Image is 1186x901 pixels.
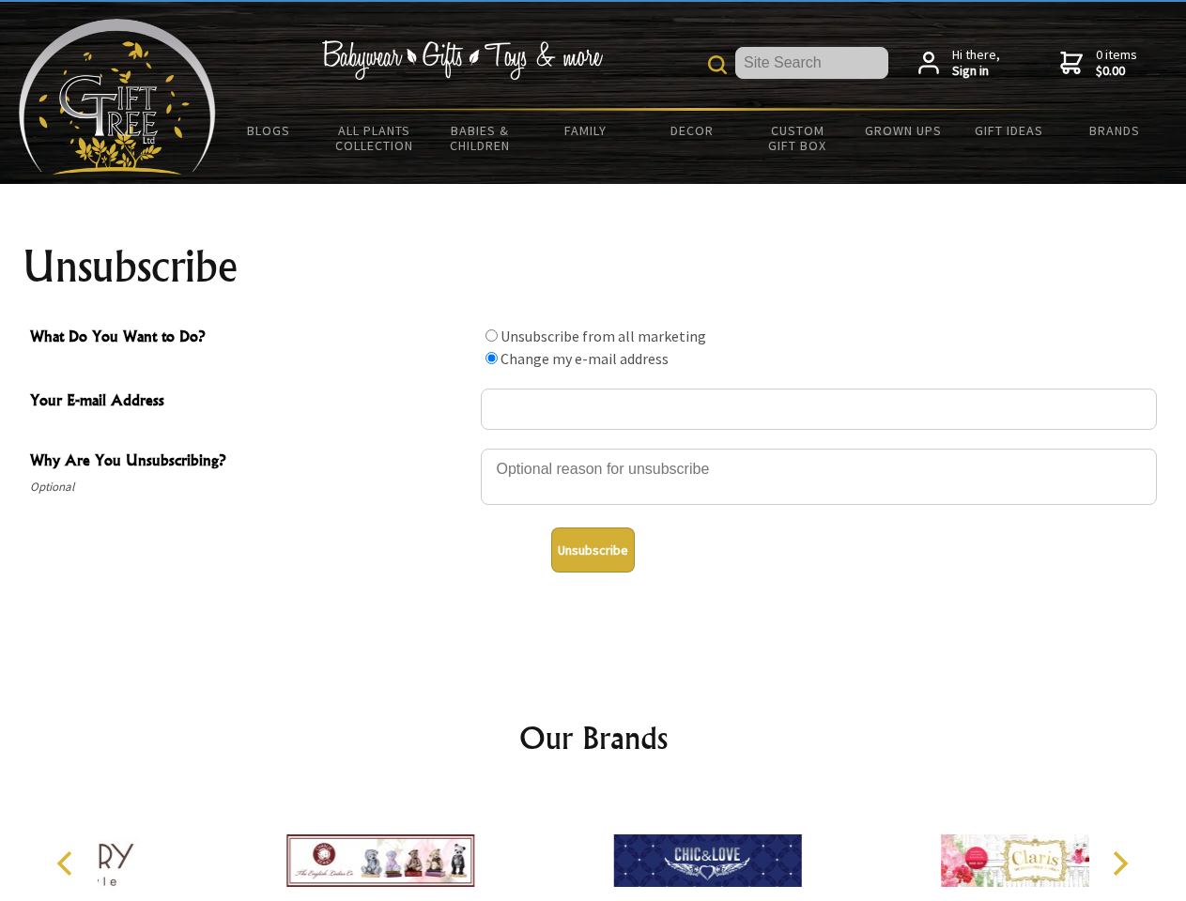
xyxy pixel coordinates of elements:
label: Unsubscribe from all marketing [501,327,706,345]
span: Why Are You Unsubscribing? [30,449,471,476]
img: Babyware - Gifts - Toys and more... [19,19,216,175]
span: What Do You Want to Do? [30,325,471,352]
span: 0 items [1096,46,1137,80]
a: BLOGS [216,111,322,150]
span: Optional [30,476,471,498]
a: Brands [1062,111,1168,150]
h2: Our Brands [38,715,1149,760]
img: product search [708,55,727,74]
a: Babies & Children [427,111,533,165]
a: Grown Ups [850,111,956,150]
input: Your E-mail Address [481,389,1157,430]
a: Family [533,111,639,150]
input: What Do You Want to Do? [485,329,498,342]
input: Site Search [735,47,888,79]
a: Hi there,Sign in [918,47,1000,80]
a: Decor [639,111,745,150]
textarea: Why Are You Unsubscribing? [481,449,1157,505]
input: What Do You Want to Do? [485,352,498,364]
label: Change my e-mail address [501,349,669,368]
a: Gift Ideas [956,111,1062,150]
span: Hi there, [952,47,1000,80]
span: Your E-mail Address [30,389,471,416]
a: Custom Gift Box [745,111,851,165]
button: Previous [47,843,88,884]
strong: $0.00 [1096,63,1137,80]
a: 0 items$0.00 [1060,47,1137,80]
button: Next [1099,843,1140,884]
a: All Plants Collection [322,111,428,165]
h1: Unsubscribe [23,244,1164,289]
strong: Sign in [952,63,1000,80]
button: Unsubscribe [551,527,635,573]
img: Babywear - Gifts - Toys & more [321,40,603,80]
